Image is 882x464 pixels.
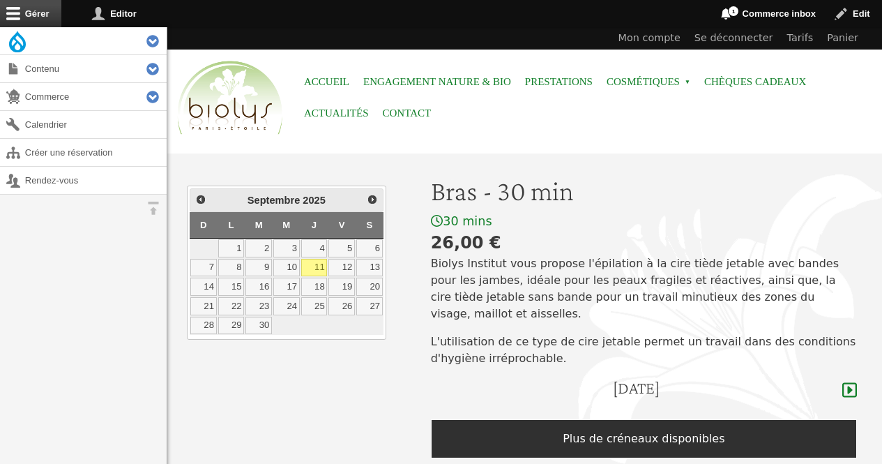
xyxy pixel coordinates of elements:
[525,66,593,98] a: Prestations
[431,255,857,322] p: Biolys Institut vous propose l'épilation à la cire tiède jetable avec bandes pour les jambes, idé...
[685,80,690,85] span: »
[195,194,206,205] span: Précédent
[339,220,345,230] span: Vendredi
[218,239,245,257] a: 1
[356,259,383,277] a: 13
[356,278,383,296] a: 20
[303,195,326,206] span: 2025
[328,278,355,296] a: 19
[245,239,272,257] a: 2
[301,259,328,277] a: 11
[431,214,857,230] div: 30 mins
[245,259,272,277] a: 9
[273,297,300,315] a: 24
[431,230,857,255] div: 26,00 €
[607,66,690,98] span: Cosmétiques
[328,297,355,315] a: 26
[218,317,245,335] a: 29
[190,297,217,315] a: 21
[282,220,290,230] span: Mercredi
[356,239,383,257] a: 6
[611,27,687,50] a: Mon compte
[356,297,383,315] a: 27
[167,27,882,147] header: Entête du site
[273,259,300,277] a: 10
[200,220,207,230] span: Dimanche
[174,59,286,138] img: Accueil
[245,297,272,315] a: 23
[304,66,349,98] a: Accueil
[728,6,739,17] span: 1
[363,190,381,209] a: Suivant
[245,317,272,335] a: 30
[190,259,217,277] a: 7
[245,278,272,296] a: 16
[383,98,432,129] a: Contact
[367,194,378,205] span: Suivant
[218,259,245,277] a: 8
[273,278,300,296] a: 17
[218,297,245,315] a: 22
[190,317,217,335] a: 28
[192,190,210,209] a: Précédent
[139,195,167,222] button: Orientation horizontale
[704,66,806,98] a: Chèques cadeaux
[780,27,821,50] a: Tarifs
[312,220,317,230] span: Jeudi
[820,27,865,50] a: Panier
[304,98,369,129] a: Actualités
[431,334,857,367] p: L'utilisation de ce type de cire jetable permet un travail dans des conditions d'hygiène irréproc...
[255,220,263,230] span: Mardi
[273,239,300,257] a: 3
[328,259,355,277] a: 12
[301,278,328,296] a: 18
[301,239,328,257] a: 4
[613,378,660,398] h4: [DATE]
[687,27,780,50] a: Se déconnecter
[363,66,511,98] a: Engagement Nature & Bio
[367,220,373,230] span: Samedi
[248,195,301,206] span: Septembre
[190,278,217,296] a: 14
[328,239,355,257] a: 5
[218,278,245,296] a: 15
[228,220,234,230] span: Lundi
[431,174,857,208] h1: Bras - 30 min
[301,297,328,315] a: 25
[431,419,857,458] div: Plus de créneaux disponibles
